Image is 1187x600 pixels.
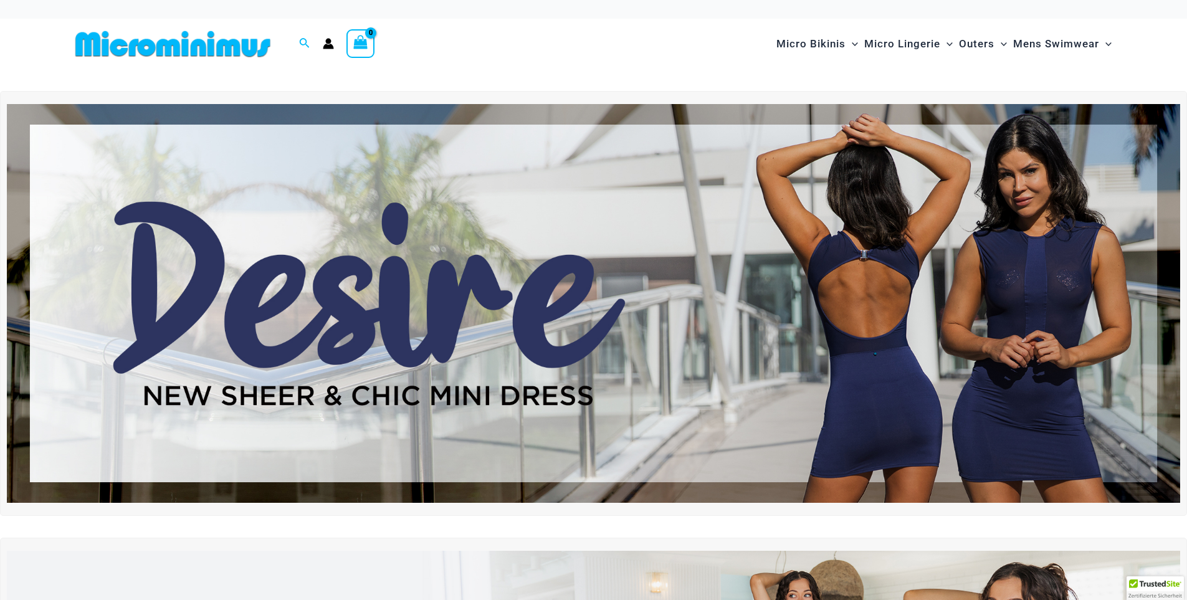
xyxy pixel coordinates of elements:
a: Micro BikinisMenu ToggleMenu Toggle [773,25,861,63]
nav: Site Navigation [771,23,1117,65]
span: Menu Toggle [940,28,953,60]
a: Mens SwimwearMenu ToggleMenu Toggle [1010,25,1115,63]
a: Search icon link [299,36,310,52]
img: Desire me Navy Dress [7,104,1180,503]
span: Menu Toggle [1099,28,1112,60]
span: Menu Toggle [994,28,1007,60]
a: Micro LingerieMenu ToggleMenu Toggle [861,25,956,63]
div: TrustedSite Certified [1127,576,1184,600]
a: OutersMenu ToggleMenu Toggle [956,25,1010,63]
a: Account icon link [323,38,334,49]
span: Menu Toggle [846,28,858,60]
span: Outers [959,28,994,60]
span: Micro Lingerie [864,28,940,60]
a: View Shopping Cart, empty [346,29,375,58]
span: Mens Swimwear [1013,28,1099,60]
span: Micro Bikinis [776,28,846,60]
img: MM SHOP LOGO FLAT [70,30,275,58]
